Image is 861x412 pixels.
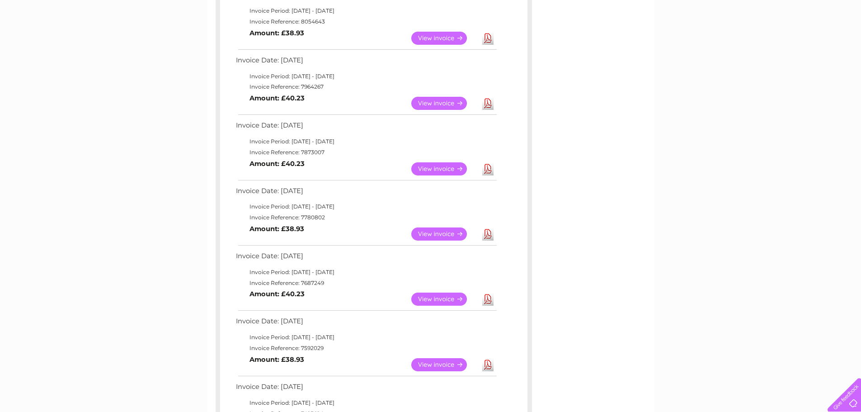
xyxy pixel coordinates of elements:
[249,355,304,364] b: Amount: £38.93
[30,24,76,51] img: logo.png
[782,38,795,45] a: Blog
[482,162,494,175] a: Download
[411,162,478,175] a: View
[234,278,498,289] td: Invoice Reference: 7687249
[482,293,494,306] a: Download
[249,29,304,37] b: Amount: £38.93
[249,160,305,168] b: Amount: £40.23
[411,97,478,110] a: View
[691,5,753,16] a: 0333 014 3131
[482,358,494,371] a: Download
[234,343,498,354] td: Invoice Reference: 7592029
[411,358,478,371] a: View
[234,16,498,27] td: Invoice Reference: 8054643
[234,119,498,136] td: Invoice Date: [DATE]
[750,38,777,45] a: Telecoms
[234,250,498,267] td: Invoice Date: [DATE]
[482,97,494,110] a: Download
[234,267,498,278] td: Invoice Period: [DATE] - [DATE]
[234,136,498,147] td: Invoice Period: [DATE] - [DATE]
[411,293,478,306] a: View
[234,201,498,212] td: Invoice Period: [DATE] - [DATE]
[234,81,498,92] td: Invoice Reference: 7964267
[411,227,478,241] a: View
[234,332,498,343] td: Invoice Period: [DATE] - [DATE]
[482,227,494,241] a: Download
[249,94,305,102] b: Amount: £40.23
[217,5,645,44] div: Clear Business is a trading name of Verastar Limited (registered in [GEOGRAPHIC_DATA] No. 3667643...
[234,315,498,332] td: Invoice Date: [DATE]
[482,32,494,45] a: Download
[249,225,304,233] b: Amount: £38.93
[831,38,852,45] a: Log out
[234,71,498,82] td: Invoice Period: [DATE] - [DATE]
[234,54,498,71] td: Invoice Date: [DATE]
[411,32,478,45] a: View
[234,212,498,223] td: Invoice Reference: 7780802
[234,147,498,158] td: Invoice Reference: 7873007
[234,398,498,408] td: Invoice Period: [DATE] - [DATE]
[801,38,823,45] a: Contact
[702,38,719,45] a: Water
[249,290,305,298] b: Amount: £40.23
[234,5,498,16] td: Invoice Period: [DATE] - [DATE]
[725,38,744,45] a: Energy
[234,381,498,398] td: Invoice Date: [DATE]
[234,185,498,202] td: Invoice Date: [DATE]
